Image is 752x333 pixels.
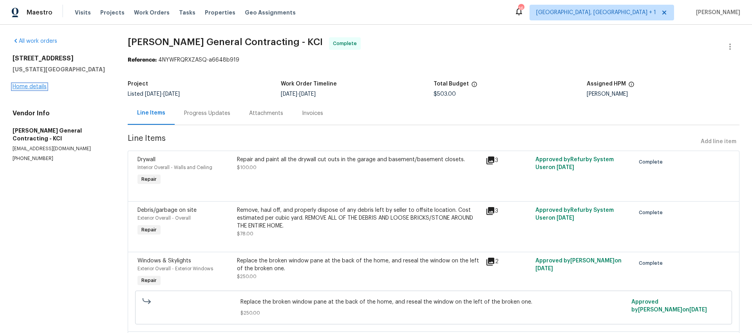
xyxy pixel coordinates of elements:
[628,81,634,91] span: The hpm assigned to this work order.
[137,157,155,162] span: Drywall
[557,165,574,170] span: [DATE]
[434,91,456,97] span: $503.00
[535,207,614,221] span: Approved by Refurby System User on
[535,258,622,271] span: Approved by [PERSON_NAME] on
[145,91,180,97] span: -
[163,91,180,97] span: [DATE]
[302,109,323,117] div: Invoices
[237,206,481,230] div: Remove, haul off, and properly dispose of any debris left by seller to offsite location. Cost est...
[137,216,191,220] span: Exterior Overall - Overall
[138,277,160,284] span: Repair
[693,9,740,16] span: [PERSON_NAME]
[13,155,109,162] p: [PHONE_NUMBER]
[486,257,531,266] div: 2
[75,9,91,16] span: Visits
[631,299,707,313] span: Approved by [PERSON_NAME] on
[179,10,195,15] span: Tasks
[13,146,109,152] p: [EMAIL_ADDRESS][DOMAIN_NAME]
[639,158,666,166] span: Complete
[138,226,160,234] span: Repair
[13,55,109,62] h2: [STREET_ADDRESS]
[145,91,161,97] span: [DATE]
[237,274,257,279] span: $250.00
[128,91,180,97] span: Listed
[128,56,739,64] div: 4NYWFRQRXZASQ-a6648b919
[128,135,698,149] span: Line Items
[245,9,296,16] span: Geo Assignments
[240,298,627,306] span: Replace the broken window pane at the back of the home, and reseal the window on the left of the ...
[587,91,739,97] div: [PERSON_NAME]
[137,207,197,213] span: Debris/garbage on site
[137,109,165,117] div: Line Items
[434,81,469,87] h5: Total Budget
[13,66,109,73] h5: [US_STATE][GEOGRAPHIC_DATA]
[535,157,614,170] span: Approved by Refurby System User on
[137,258,191,264] span: Windows & Skylights
[237,165,257,170] span: $100.00
[281,81,337,87] h5: Work Order Timeline
[281,91,316,97] span: -
[13,38,57,44] a: All work orders
[13,127,109,142] h5: [PERSON_NAME] General Contracting - KCI
[237,231,253,236] span: $78.00
[535,266,553,271] span: [DATE]
[100,9,125,16] span: Projects
[587,81,626,87] h5: Assigned HPM
[128,81,148,87] h5: Project
[486,206,531,216] div: 3
[249,109,283,117] div: Attachments
[689,307,707,313] span: [DATE]
[205,9,235,16] span: Properties
[134,9,170,16] span: Work Orders
[281,91,297,97] span: [DATE]
[536,9,656,16] span: [GEOGRAPHIC_DATA], [GEOGRAPHIC_DATA] + 1
[240,309,627,317] span: $250.00
[639,209,666,217] span: Complete
[13,109,109,117] h4: Vendor Info
[184,109,230,117] div: Progress Updates
[137,165,212,170] span: Interior Overall - Walls and Ceiling
[486,156,531,165] div: 3
[27,9,52,16] span: Maestro
[333,40,360,47] span: Complete
[237,156,481,164] div: Repair and paint all the drywall cut outs in the garage and basement/basement closets.
[639,259,666,267] span: Complete
[138,175,160,183] span: Repair
[299,91,316,97] span: [DATE]
[128,37,323,47] span: [PERSON_NAME] General Contracting - KCI
[518,5,524,13] div: 16
[471,81,477,91] span: The total cost of line items that have been proposed by Opendoor. This sum includes line items th...
[557,215,574,221] span: [DATE]
[237,257,481,273] div: Replace the broken window pane at the back of the home, and reseal the window on the left of the ...
[137,266,213,271] span: Exterior Overall - Exterior Windows
[13,84,47,89] a: Home details
[128,57,157,63] b: Reference:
